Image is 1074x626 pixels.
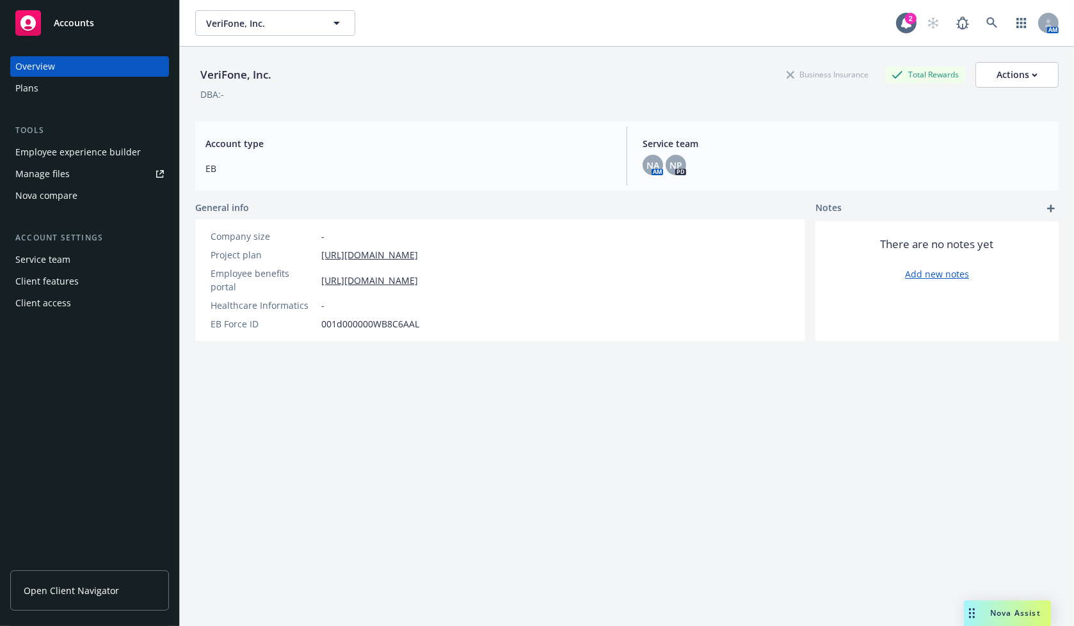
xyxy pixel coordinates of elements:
a: Search [979,10,1005,36]
div: DBA: - [200,88,224,101]
span: Accounts [54,18,94,28]
a: Client features [10,271,169,292]
div: Service team [15,249,70,270]
div: Actions [997,63,1038,87]
div: Total Rewards [885,67,965,82]
div: 2 [905,13,917,24]
div: EB Force ID [211,317,316,331]
a: Report a Bug [950,10,975,36]
button: Nova Assist [964,600,1051,626]
div: Manage files [15,164,70,184]
span: NP [669,159,682,172]
a: Nova compare [10,185,169,206]
a: Plans [10,78,169,98]
a: Add new notes [905,267,969,281]
span: Account type [205,137,611,150]
button: Actions [975,62,1059,88]
span: - [321,299,325,312]
div: Employee experience builder [15,142,141,162]
span: Notes [815,201,842,216]
a: add [1043,201,1059,216]
button: VeriFone, Inc. [195,10,355,36]
a: Switch app [1009,10,1034,36]
a: Overview [10,56,169,77]
span: EB [205,162,611,175]
a: [URL][DOMAIN_NAME] [321,248,418,262]
span: There are no notes yet [881,237,994,252]
div: Tools [10,124,169,137]
span: Open Client Navigator [24,584,119,597]
span: VeriFone, Inc. [206,17,317,30]
div: Client access [15,293,71,313]
div: Plans [15,78,38,98]
a: Manage files [10,164,169,184]
div: Company size [211,230,316,243]
span: Nova Assist [990,607,1041,618]
div: Project plan [211,248,316,262]
div: VeriFone, Inc. [195,67,277,83]
a: Start snowing [920,10,946,36]
div: Healthcare Informatics [211,299,316,312]
a: Employee experience builder [10,142,169,162]
a: Service team [10,249,169,270]
span: NA [646,159,659,172]
div: Account settings [10,231,169,244]
a: Client access [10,293,169,313]
div: Employee benefits portal [211,267,316,293]
span: Service team [643,137,1048,150]
span: General info [195,201,249,214]
div: Business Insurance [780,67,875,82]
div: Nova compare [15,185,77,206]
a: [URL][DOMAIN_NAME] [321,274,418,287]
div: Client features [15,271,79,292]
div: Drag to move [964,600,980,626]
span: 001d000000WB8C6AAL [321,317,419,331]
span: - [321,230,325,243]
a: Accounts [10,5,169,41]
div: Overview [15,56,55,77]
